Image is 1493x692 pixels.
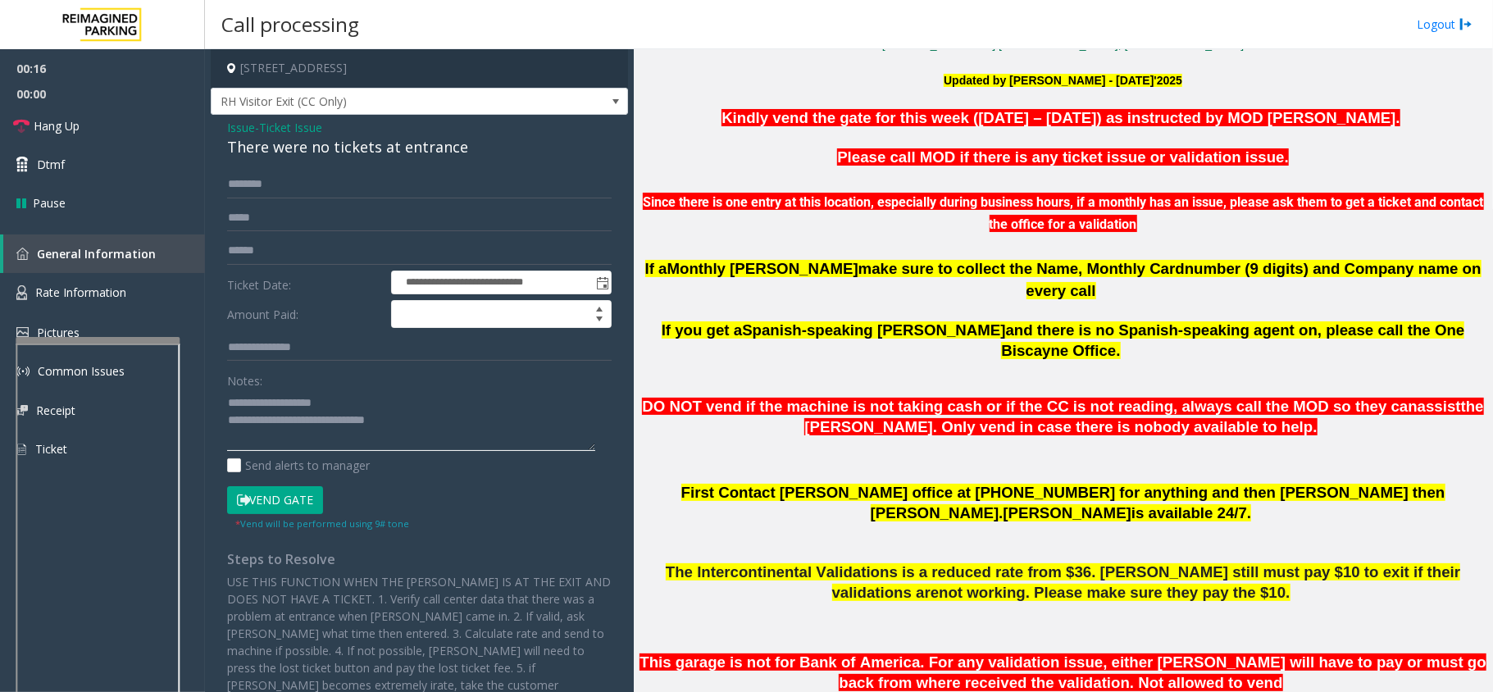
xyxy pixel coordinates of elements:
[640,653,1486,691] span: This garage is not for Bank of America. For any validation issue, either [PERSON_NAME] will have ...
[1001,321,1464,359] span: and there is no Spanish-speaking agent on, please call the One Biscayne Office.
[37,246,156,262] span: General Information
[666,563,1460,601] span: The Intercontinental Validations is a reduced rate from $36. [PERSON_NAME] still must pay $10 to ...
[721,109,1400,126] span: Kindly vend the gate for this week ([DATE] – [DATE]) as instructed by MOD [PERSON_NAME].
[681,484,1445,521] span: First Contact [PERSON_NAME] office at [PHONE_NUMBER] for anything and then [PERSON_NAME] then [PE...
[227,457,370,474] label: Send alerts to manager
[1418,398,1461,415] span: assist
[223,271,387,295] label: Ticket Date:
[588,301,611,314] span: Increase value
[1185,260,1250,277] span: number (
[259,119,322,136] span: Ticket Issue
[593,271,611,294] span: Toggle popup
[804,398,1483,435] span: the [PERSON_NAME]. Only vend in case there is nobody available to help.
[255,120,322,135] span: -
[213,4,367,44] h3: Call processing
[37,156,65,173] span: Dtmf
[16,285,27,300] img: 'icon'
[16,248,29,260] img: 'icon'
[3,234,205,273] a: General Information
[37,325,80,340] span: Pictures
[1026,260,1482,299] span: 9 digits) and Company name on every call
[16,327,29,338] img: 'icon'
[223,300,387,328] label: Amount Paid:
[662,321,742,339] span: If you get a
[742,321,1005,339] span: Spanish-speaking [PERSON_NAME]
[1004,504,1132,521] span: [PERSON_NAME]
[211,49,628,88] h4: [STREET_ADDRESS]
[944,74,1182,87] font: Updated by [PERSON_NAME] - [DATE]'2025
[643,194,1484,233] font: Since there is one entry at this location, especially during business hours, if a monthly has an ...
[642,398,1417,415] span: DO NOT vend if the machine is not taking cash or if the CC is not reading, always call the MOD so...
[667,260,858,277] span: Monthly [PERSON_NAME]
[227,366,262,389] label: Notes:
[227,119,255,136] span: Issue
[235,517,409,530] small: Vend will be performed using 9# tone
[1417,16,1473,33] a: Logout
[34,117,80,134] span: Hang Up
[35,285,126,300] span: Rate Information
[227,136,612,158] div: There were no tickets at entrance
[227,552,612,567] h4: Steps to Resolve
[227,486,323,514] button: Vend Gate
[212,89,544,115] span: RH Visitor Exit (CC Only)
[939,584,1290,601] span: not working. Please make sure they pay the $10.
[1459,16,1473,33] img: logout
[588,314,611,327] span: Decrease value
[645,260,667,277] span: If a
[33,194,66,212] span: Pause
[882,38,1245,51] a: [STREET_ADDRESS] [GEOGRAPHIC_DATA], [GEOGRAPHIC_DATA]
[837,148,1289,166] font: Please call MOD if there is any ticket issue or validation issue.
[858,260,1185,277] span: make sure to collect the Name, Monthly Card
